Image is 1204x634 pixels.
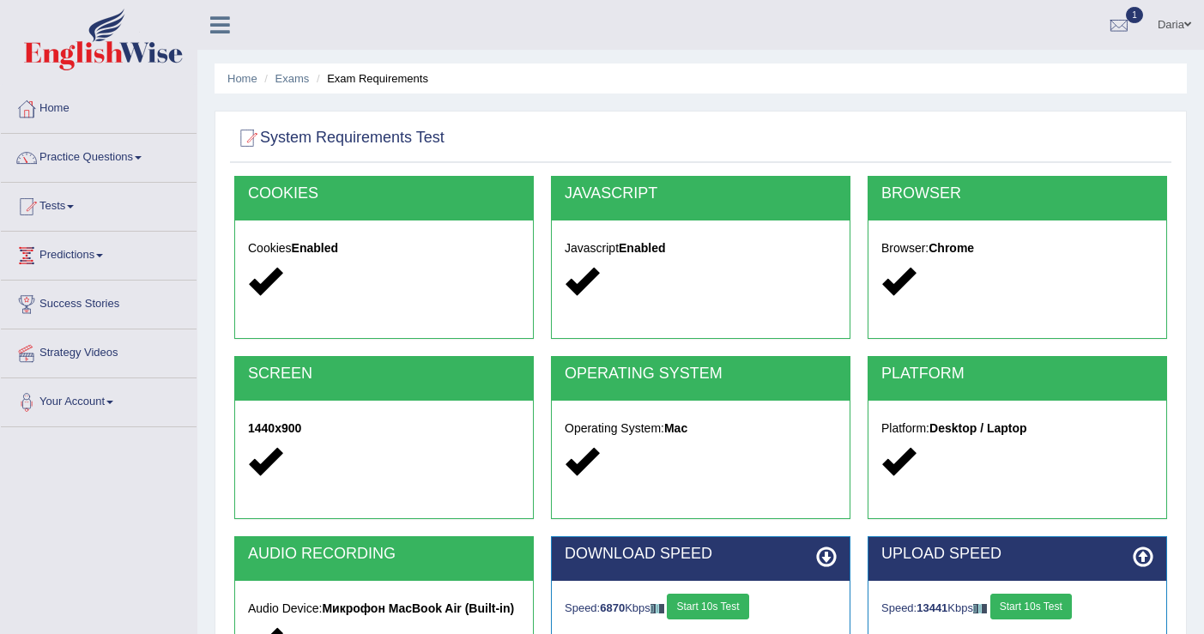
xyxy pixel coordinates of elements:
strong: Chrome [929,241,974,255]
img: ajax-loader-fb-connection.gif [973,604,987,613]
h2: COOKIES [248,185,520,202]
strong: Enabled [292,241,338,255]
h2: UPLOAD SPEED [881,546,1153,563]
strong: Desktop / Laptop [929,421,1027,435]
h5: Operating System: [565,422,837,435]
strong: 13441 [917,601,947,614]
h2: DOWNLOAD SPEED [565,546,837,563]
a: Home [1,85,197,128]
h5: Audio Device: [248,602,520,615]
li: Exam Requirements [312,70,428,87]
strong: 1440x900 [248,421,301,435]
a: Exams [275,72,310,85]
a: Strategy Videos [1,329,197,372]
h5: Browser: [881,242,1153,255]
button: Start 10s Test [990,594,1072,619]
h2: AUDIO RECORDING [248,546,520,563]
h2: OPERATING SYSTEM [565,365,837,383]
h2: System Requirements Test [234,125,445,151]
button: Start 10s Test [667,594,748,619]
h5: Platform: [881,422,1153,435]
span: 1 [1126,7,1143,23]
a: Success Stories [1,281,197,323]
strong: Mac [664,421,687,435]
h5: Cookies [248,242,520,255]
a: Practice Questions [1,134,197,177]
h2: BROWSER [881,185,1153,202]
a: Your Account [1,378,197,421]
a: Tests [1,183,197,226]
strong: Enabled [619,241,665,255]
strong: Микрофон MacBook Air (Built-in) [322,601,514,615]
h2: PLATFORM [881,365,1153,383]
h2: JAVASCRIPT [565,185,837,202]
h5: Javascript [565,242,837,255]
a: Predictions [1,232,197,275]
h2: SCREEN [248,365,520,383]
div: Speed: Kbps [881,594,1153,624]
strong: 6870 [600,601,625,614]
img: ajax-loader-fb-connection.gif [650,604,664,613]
a: Home [227,72,257,85]
div: Speed: Kbps [565,594,837,624]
